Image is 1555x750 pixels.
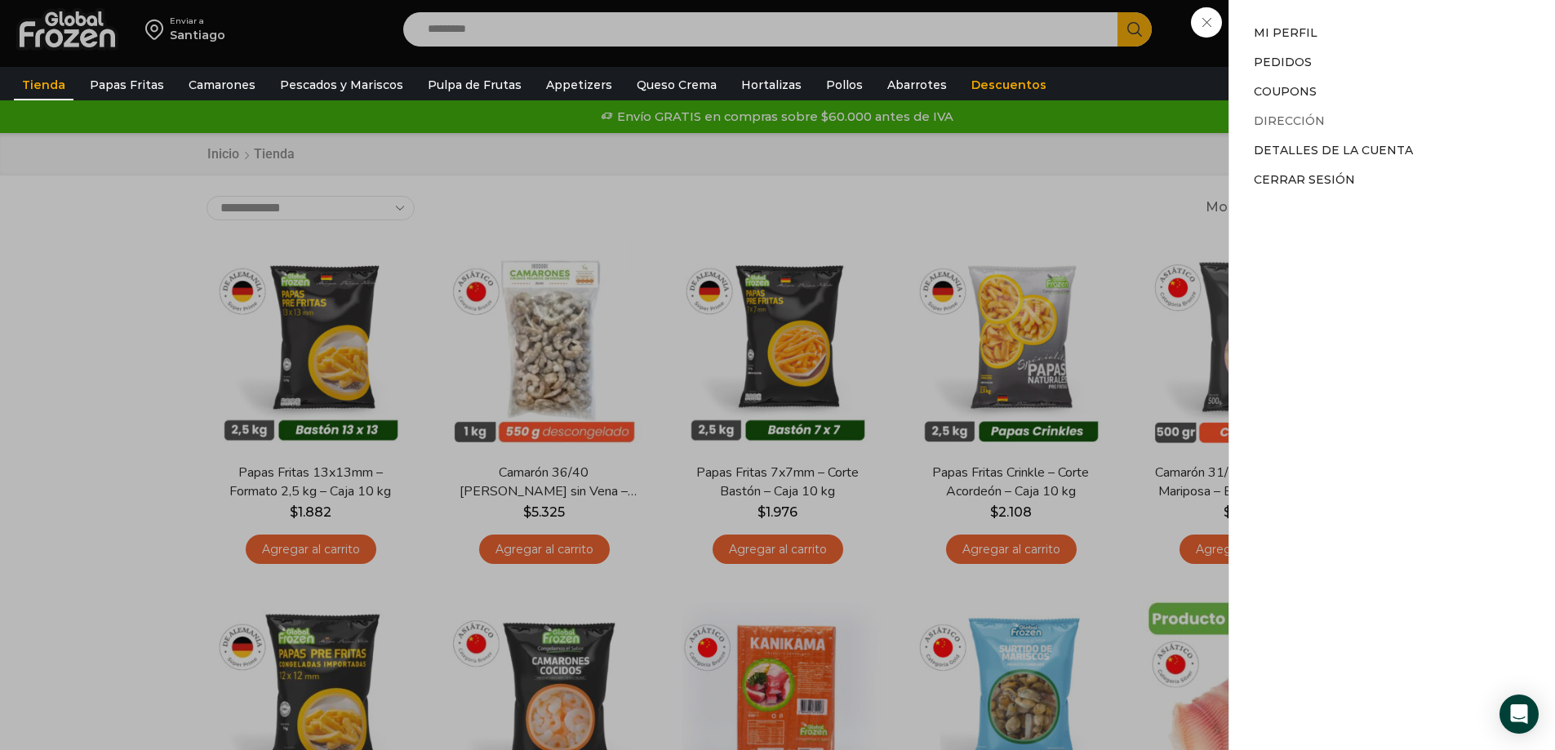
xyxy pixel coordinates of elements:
a: Queso Crema [629,69,725,100]
a: Mi perfil [1254,25,1317,40]
a: Appetizers [538,69,620,100]
a: Pedidos [1254,55,1312,69]
a: Papas Fritas [82,69,172,100]
a: Pulpa de Frutas [420,69,530,100]
a: Detalles de la cuenta [1254,143,1413,158]
a: Camarones [180,69,264,100]
a: Pescados y Mariscos [272,69,411,100]
a: Pollos [818,69,871,100]
a: Tienda [14,69,73,100]
a: Dirección [1254,113,1325,128]
a: Hortalizas [733,69,810,100]
a: Coupons [1254,84,1317,99]
a: Descuentos [963,69,1055,100]
div: Open Intercom Messenger [1499,695,1539,734]
a: Abarrotes [879,69,955,100]
a: Cerrar sesión [1254,172,1355,187]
